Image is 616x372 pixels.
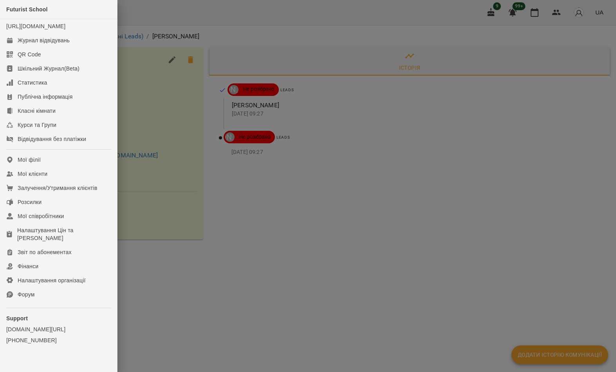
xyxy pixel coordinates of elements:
div: Фінанси [18,262,38,270]
a: [DOMAIN_NAME][URL] [6,325,111,333]
div: Статистика [18,79,47,87]
div: Публічна інформація [18,93,72,101]
div: Шкільний Журнал(Beta) [18,65,79,72]
div: Залучення/Утримання клієнтів [18,184,98,192]
div: Журнал відвідувань [18,36,70,44]
div: Мої клієнти [18,170,47,178]
div: Звіт по абонементах [18,248,72,256]
a: [URL][DOMAIN_NAME] [6,23,65,29]
div: Мої філії [18,156,41,164]
div: Форум [18,291,35,298]
div: Налаштування організації [18,276,86,284]
div: Класні кімнати [18,107,56,115]
div: Курси та Групи [18,121,56,129]
p: Support [6,314,111,322]
span: Futurist School [6,6,48,13]
div: Налаштування Цін та [PERSON_NAME] [17,226,111,242]
div: QR Code [18,51,41,58]
div: Мої співробітники [18,212,64,220]
a: [PHONE_NUMBER] [6,336,111,344]
div: Розсилки [18,198,42,206]
div: Відвідування без платіжки [18,135,86,143]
